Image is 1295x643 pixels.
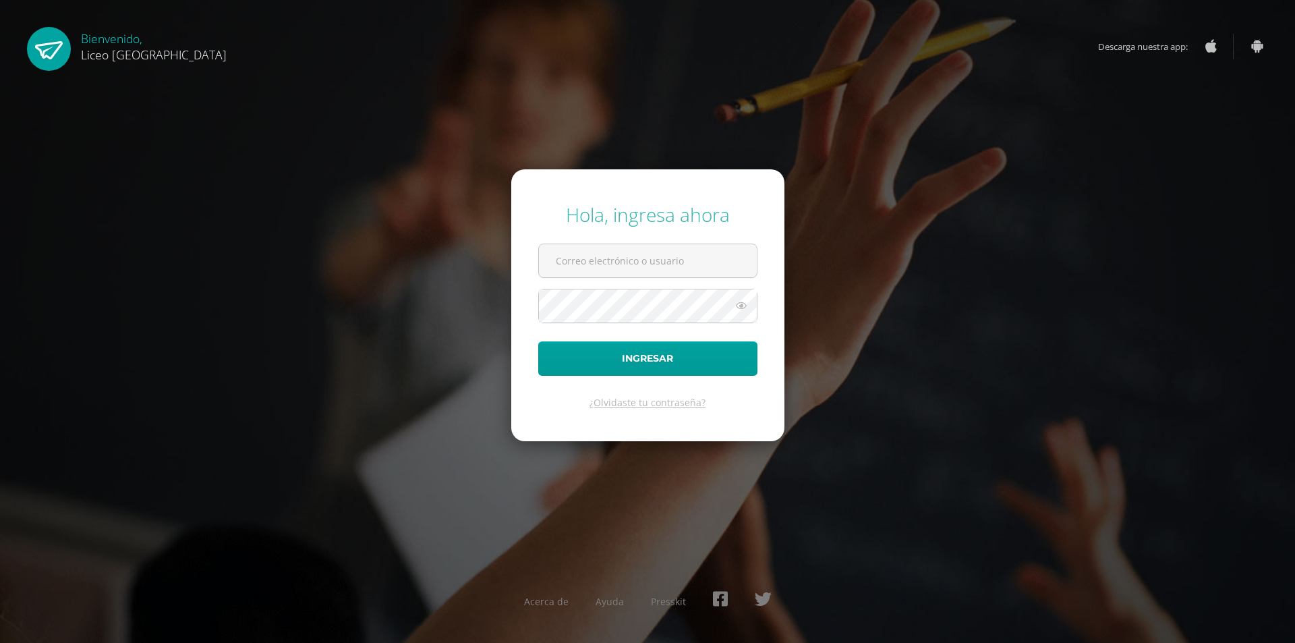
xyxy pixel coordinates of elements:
[81,47,227,63] span: Liceo [GEOGRAPHIC_DATA]
[524,595,569,608] a: Acerca de
[651,595,686,608] a: Presskit
[1098,34,1201,59] span: Descarga nuestra app:
[539,244,757,277] input: Correo electrónico o usuario
[81,27,227,63] div: Bienvenido,
[596,595,624,608] a: Ayuda
[589,396,706,409] a: ¿Olvidaste tu contraseña?
[538,341,757,376] button: Ingresar
[538,202,757,227] div: Hola, ingresa ahora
